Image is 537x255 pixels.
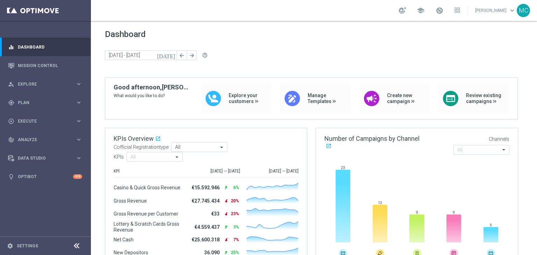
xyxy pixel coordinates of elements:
button: gps_fixed Plan keyboard_arrow_right [8,100,83,105]
i: gps_fixed [8,100,14,106]
button: Data Studio keyboard_arrow_right [8,155,83,161]
span: school [417,7,424,14]
span: Data Studio [18,156,76,160]
i: track_changes [8,137,14,143]
div: Optibot [8,167,82,186]
button: play_circle_outline Execute keyboard_arrow_right [8,118,83,124]
div: Data Studio [8,155,76,161]
div: +10 [73,174,82,179]
div: Explore [8,81,76,87]
a: Mission Control [18,56,82,75]
div: Plan [8,100,76,106]
button: person_search Explore keyboard_arrow_right [8,81,83,87]
span: Analyze [18,138,76,142]
div: Analyze [8,137,76,143]
div: Mission Control [8,56,82,75]
div: MC [517,4,530,17]
div: Execute [8,118,76,124]
button: equalizer Dashboard [8,44,83,50]
span: keyboard_arrow_down [508,7,516,14]
i: keyboard_arrow_right [76,155,82,161]
a: Optibot [18,167,73,186]
i: keyboard_arrow_right [76,81,82,87]
i: lightbulb [8,174,14,180]
span: Execute [18,119,76,123]
button: track_changes Analyze keyboard_arrow_right [8,137,83,143]
div: Dashboard [8,38,82,56]
i: settings [7,243,13,249]
span: Plan [18,101,76,105]
a: Settings [17,244,38,248]
button: Mission Control [8,63,83,68]
span: Explore [18,82,76,86]
i: keyboard_arrow_right [76,99,82,106]
a: Dashboard [18,38,82,56]
i: play_circle_outline [8,118,14,124]
button: lightbulb Optibot +10 [8,174,83,180]
i: person_search [8,81,14,87]
i: equalizer [8,44,14,50]
i: keyboard_arrow_right [76,136,82,143]
i: keyboard_arrow_right [76,118,82,124]
a: [PERSON_NAME]keyboard_arrow_down [474,5,517,16]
